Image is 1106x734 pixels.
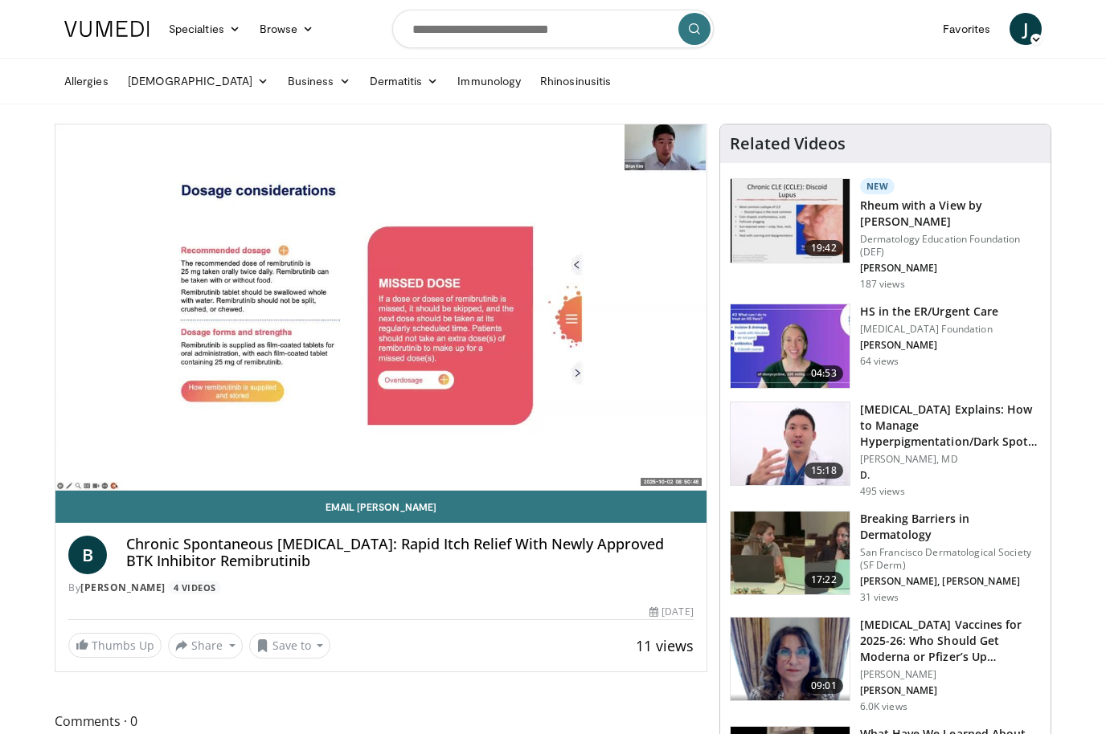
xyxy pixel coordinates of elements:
[860,668,1041,681] p: [PERSON_NAME]
[249,633,331,659] button: Save to
[168,581,221,594] a: 4 Videos
[860,591,899,604] p: 31 views
[731,512,850,595] img: 79f0055a-17c6-4de4-a236-28f6935bb11e.150x105_q85_crop-smart_upscale.jpg
[68,581,694,595] div: By
[860,233,1041,259] p: Dermatology Education Foundation (DEF)
[126,536,694,570] h4: Chronic Spontaneous [MEDICAL_DATA]: Rapid Itch Relief With Newly Approved BTK Inhibitor Remibrutinib
[730,178,1041,291] a: 19:42 New Rheum with a View by [PERSON_NAME] Dermatology Education Foundation (DEF) [PERSON_NAME]...
[860,355,899,368] p: 64 views
[860,700,907,713] p: 6.0K views
[55,711,707,732] span: Comments 0
[860,323,998,336] p: [MEDICAL_DATA] Foundation
[860,511,1041,543] h3: Breaking Barriers in Dermatology
[168,633,243,659] button: Share
[860,684,1041,697] p: [PERSON_NAME]
[730,402,1041,498] a: 15:18 [MEDICAL_DATA] Explains: How to Manage Hyperpigmentation/Dark Spots o… [PERSON_NAME], MD D....
[860,469,1041,482] p: D.
[68,536,107,574] a: B
[55,65,118,97] a: Allergies
[860,178,895,194] p: New
[80,581,166,594] a: [PERSON_NAME]
[860,278,905,291] p: 187 views
[118,65,278,97] a: [DEMOGRAPHIC_DATA]
[278,65,360,97] a: Business
[360,65,449,97] a: Dermatitis
[860,453,1041,466] p: [PERSON_NAME], MD
[731,179,850,263] img: 15b49de1-14e0-4398-a509-d8f4bc066e5c.150x105_q85_crop-smart_upscale.jpg
[860,617,1041,665] h3: [MEDICAL_DATA] Vaccines for 2025-26: Who Should Get Moderna or Pfizer’s Up…
[805,572,843,588] span: 17:22
[649,605,693,619] div: [DATE]
[55,491,707,523] a: Email [PERSON_NAME]
[530,65,621,97] a: Rhinosinusitis
[860,575,1041,588] p: [PERSON_NAME], [PERSON_NAME]
[1010,13,1042,45] a: J
[860,339,998,352] p: [PERSON_NAME]
[448,65,530,97] a: Immunology
[392,10,714,48] input: Search topics, interventions
[159,13,250,45] a: Specialties
[68,633,162,658] a: Thumbs Up
[731,402,850,486] img: e1503c37-a13a-4aad-9ea8-1e9b5ff728e6.150x105_q85_crop-smart_upscale.jpg
[860,262,1041,275] p: [PERSON_NAME]
[730,304,1041,389] a: 04:53 HS in the ER/Urgent Care [MEDICAL_DATA] Foundation [PERSON_NAME] 64 views
[250,13,324,45] a: Browse
[730,134,846,153] h4: Related Videos
[64,21,150,37] img: VuMedi Logo
[731,618,850,701] img: 4e370bb1-17f0-4657-a42f-9b995da70d2f.png.150x105_q85_crop-smart_upscale.png
[730,511,1041,604] a: 17:22 Breaking Barriers in Dermatology San Francisco Dermatological Society (SF Derm) [PERSON_NAM...
[860,198,1041,230] h3: Rheum with a View by [PERSON_NAME]
[636,636,694,655] span: 11 views
[860,546,1041,572] p: San Francisco Dermatological Society (SF Derm)
[805,463,843,479] span: 15:18
[860,304,998,320] h3: HS in the ER/Urgent Care
[933,13,1000,45] a: Favorites
[860,485,905,498] p: 495 views
[805,240,843,256] span: 19:42
[730,617,1041,713] a: 09:01 [MEDICAL_DATA] Vaccines for 2025-26: Who Should Get Moderna or Pfizer’s Up… [PERSON_NAME] [...
[55,124,707,491] video-js: Video Player
[731,304,850,388] img: 0a0b59f9-8b88-4635-b6d0-3655c2695d13.150x105_q85_crop-smart_upscale.jpg
[860,402,1041,450] h3: [MEDICAL_DATA] Explains: How to Manage Hyperpigmentation/Dark Spots o…
[805,678,843,694] span: 09:01
[805,365,843,381] span: 04:53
